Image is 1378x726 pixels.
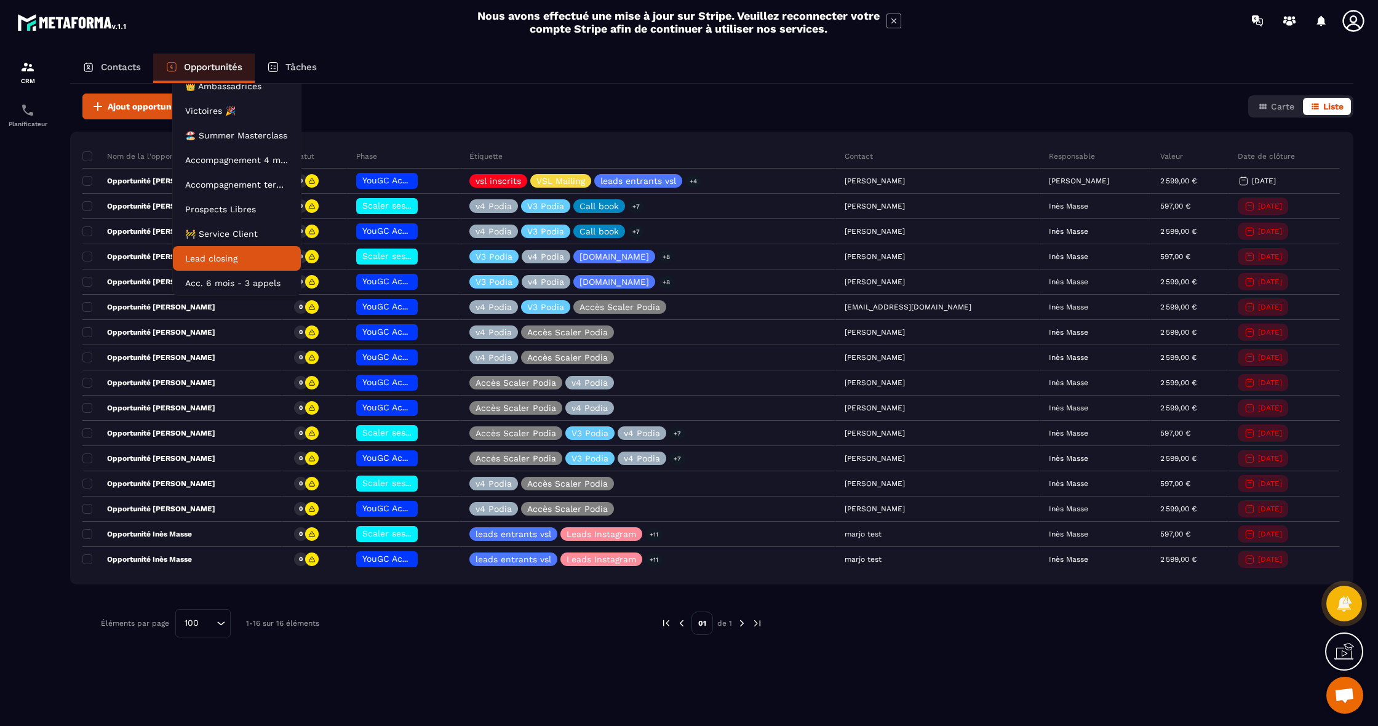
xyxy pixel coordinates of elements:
p: Opportunité Inès Masse [82,554,192,564]
button: Carte [1251,98,1302,115]
span: Liste [1323,102,1344,111]
p: [DATE] [1258,555,1282,564]
span: Ajout opportunité [108,100,183,113]
p: 0 [299,530,303,538]
p: 0 [299,378,303,387]
p: 0 [299,479,303,488]
p: Opportunités [184,62,242,73]
p: Étiquette [469,151,503,161]
p: Opportunité [PERSON_NAME] [82,201,215,211]
p: 0 [299,454,303,463]
p: 2 599,00 € [1160,555,1197,564]
p: V3 Podia [572,429,608,437]
p: 2 599,00 € [1160,328,1197,337]
p: +11 [645,553,663,566]
p: [DATE] [1252,177,1276,185]
p: v4 Podia [476,202,512,210]
p: Inès Masse [1049,328,1088,337]
p: Opportunité [PERSON_NAME] [82,353,215,362]
p: Inès Masse [1049,303,1088,311]
span: Scaler ses revenus [362,478,442,488]
p: [DATE] [1258,227,1282,236]
p: v4 Podia [476,353,512,362]
p: 2 599,00 € [1160,404,1197,412]
p: 0 [299,353,303,362]
p: Inès Masse [1049,429,1088,437]
p: 597,00 € [1160,530,1190,538]
h2: Nous avons effectué une mise à jour sur Stripe. Veuillez reconnecter votre compte Stripe afin de ... [477,9,880,35]
p: Inès Masse [1049,378,1088,387]
p: Accès Scaler Podia [527,505,608,513]
p: 0 [299,404,303,412]
p: Statut [292,151,314,161]
p: Valeur [1160,151,1183,161]
p: +7 [628,225,644,238]
p: Inès Masse [1049,353,1088,362]
p: [DATE] [1258,404,1282,412]
a: Tâches [255,54,329,83]
p: 597,00 € [1160,429,1190,437]
p: [DATE] [1258,252,1282,261]
p: 🏖️ Summer Masterclass [185,129,289,142]
span: 100 [180,616,203,630]
p: Leads Instagram [567,530,636,538]
img: prev [661,618,672,629]
p: [DATE] [1258,328,1282,337]
p: [DATE] [1258,479,1282,488]
p: Opportunité [PERSON_NAME] [82,479,215,489]
p: Tâches [285,62,317,73]
p: Date de clôture [1238,151,1295,161]
span: Scaler ses revenus [362,529,442,538]
p: Opportunité [PERSON_NAME] [82,378,215,388]
p: v4 Podia [476,479,512,488]
p: +11 [645,528,663,541]
a: formationformationCRM [3,50,52,94]
img: logo [17,11,128,33]
p: [PERSON_NAME] [1049,177,1109,185]
span: YouGC Academy [362,402,430,412]
p: +7 [669,452,685,465]
p: 2 599,00 € [1160,277,1197,286]
p: 0 [299,505,303,513]
p: 👑 Ambassadrices [185,80,289,92]
p: Accès Scaler Podia [527,328,608,337]
p: Opportunité [PERSON_NAME] [82,176,215,186]
p: [DATE] [1258,303,1282,311]
span: Carte [1271,102,1294,111]
p: 2 599,00 € [1160,303,1197,311]
p: 0 [299,555,303,564]
p: v4 Podia [528,277,564,286]
p: Opportunité [PERSON_NAME] [82,504,215,514]
span: YouGC Academy [362,554,430,564]
p: Inès Masse [1049,454,1088,463]
p: Opportunité Inès Masse [82,529,192,539]
span: YouGC Academy [362,301,430,311]
p: Accès Scaler Podia [579,303,660,311]
p: leads entrants vsl [476,555,551,564]
p: Accompagnement 4 mois [185,154,289,166]
p: Accès Scaler Podia [527,353,608,362]
p: Acc. 6 mois - 3 appels [185,277,289,289]
p: v4 Podia [624,454,660,463]
p: Inès Masse [1049,227,1088,236]
p: v4 Podia [476,328,512,337]
p: +4 [685,175,701,188]
p: Call book [579,202,619,210]
p: 0 [299,328,303,337]
p: [DATE] [1258,530,1282,538]
input: Search for option [203,616,213,630]
p: Phase [356,151,377,161]
p: VSL Mailing [536,177,585,185]
img: scheduler [20,103,35,118]
p: 🚧 Service Client [185,228,289,240]
p: Inès Masse [1049,277,1088,286]
p: vsl inscrits [476,177,521,185]
p: [DATE] [1258,353,1282,362]
p: +7 [628,200,644,213]
button: Liste [1303,98,1351,115]
p: v4 Podia [476,505,512,513]
p: Accompagnement terminé [185,178,289,191]
p: Accès Scaler Podia [527,479,608,488]
p: Accès Scaler Podia [476,429,556,437]
p: Opportunité [PERSON_NAME] [82,453,215,463]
